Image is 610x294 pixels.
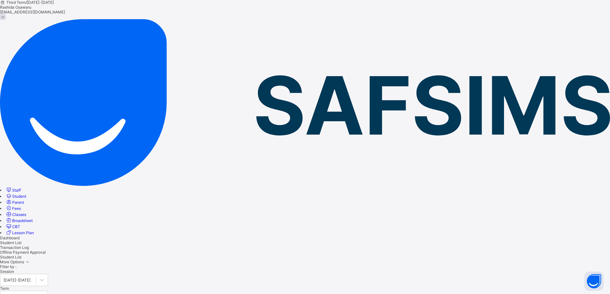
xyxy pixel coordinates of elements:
a: Staff [5,188,21,193]
a: Lesson Plan [5,230,34,235]
span: Staff [12,188,21,193]
a: Parent [5,200,24,205]
span: Parent [12,200,24,205]
a: CBT [5,224,20,229]
span: Lesson Plan [12,230,34,235]
a: Fees [5,206,21,211]
span: Classes [12,212,26,217]
button: Open asap [584,272,604,291]
span: CBT [12,224,20,229]
span: Student [12,194,26,199]
div: [DATE]-[DATE] [4,277,30,282]
a: Classes [5,212,26,217]
span: Fees [12,206,21,211]
a: Broadsheet [5,218,33,223]
a: Student [5,194,26,199]
span: Broadsheet [12,218,33,223]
